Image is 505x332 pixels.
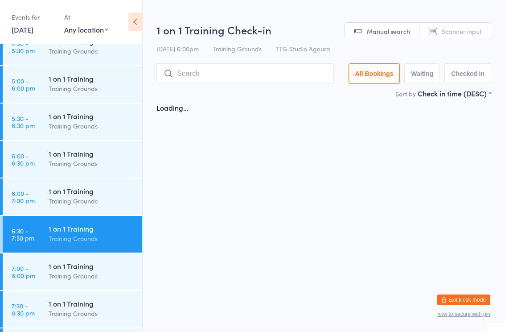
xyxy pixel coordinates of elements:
div: 1 on 1 Training [49,186,135,196]
div: Any location [64,25,108,34]
div: Training Grounds [49,46,135,56]
label: Sort by [395,89,416,98]
time: 7:30 - 8:30 pm [12,302,35,316]
div: 1 on 1 Training [49,299,135,308]
time: 5:30 - 6:30 pm [12,115,35,129]
div: 1 on 1 Training [49,74,135,83]
button: Checked in [444,63,491,84]
a: 6:00 -6:30 pm1 on 1 TrainingTraining Grounds [3,141,142,178]
a: 5:30 -6:30 pm1 on 1 TrainingTraining Grounds [3,104,142,140]
span: Training Grounds [213,44,262,53]
div: 1 on 1 Training [49,261,135,271]
div: Training Grounds [49,83,135,94]
a: 5:00 -6:00 pm1 on 1 TrainingTraining Grounds [3,66,142,103]
div: Training Grounds [49,158,135,169]
div: Loading... [156,103,189,112]
span: Scanner input [442,27,482,36]
time: 6:30 - 7:30 pm [12,227,34,241]
a: [DATE] [12,25,33,34]
time: 6:00 - 6:30 pm [12,152,35,166]
a: 6:30 -7:30 pm1 on 1 TrainingTraining Grounds [3,216,142,253]
time: 4:30 - 5:30 pm [12,40,35,54]
time: 5:00 - 6:00 pm [12,77,35,91]
h2: 1 on 1 Training Check-in [156,22,491,37]
button: Exit kiosk mode [437,295,490,305]
a: 7:30 -8:30 pm1 on 1 TrainingTraining Grounds [3,291,142,328]
button: how to secure with pin [437,311,490,317]
div: Training Grounds [49,196,135,206]
time: 6:00 - 7:00 pm [12,190,35,204]
input: Search [156,63,334,84]
div: 1 on 1 Training [49,111,135,121]
span: [DATE] 6:00pm [156,44,199,53]
button: Waiting [404,63,440,84]
div: Training Grounds [49,121,135,131]
div: Training Grounds [49,233,135,244]
a: 7:00 -8:00 pm1 on 1 TrainingTraining Grounds [3,253,142,290]
div: Events for [12,10,55,25]
time: 7:00 - 8:00 pm [12,265,35,279]
a: 6:00 -7:00 pm1 on 1 TrainingTraining Grounds [3,178,142,215]
a: 4:30 -5:30 pm1 on 1 TrainingTraining Grounds [3,29,142,65]
span: Manual search [367,27,410,36]
button: All Bookings [349,63,400,84]
div: Training Grounds [49,271,135,281]
div: 1 on 1 Training [49,224,135,233]
div: Check in time (DESC) [418,88,491,98]
span: TTG Studio Agoura [275,44,330,53]
div: At [64,10,108,25]
div: Training Grounds [49,308,135,319]
div: 1 on 1 Training [49,149,135,158]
